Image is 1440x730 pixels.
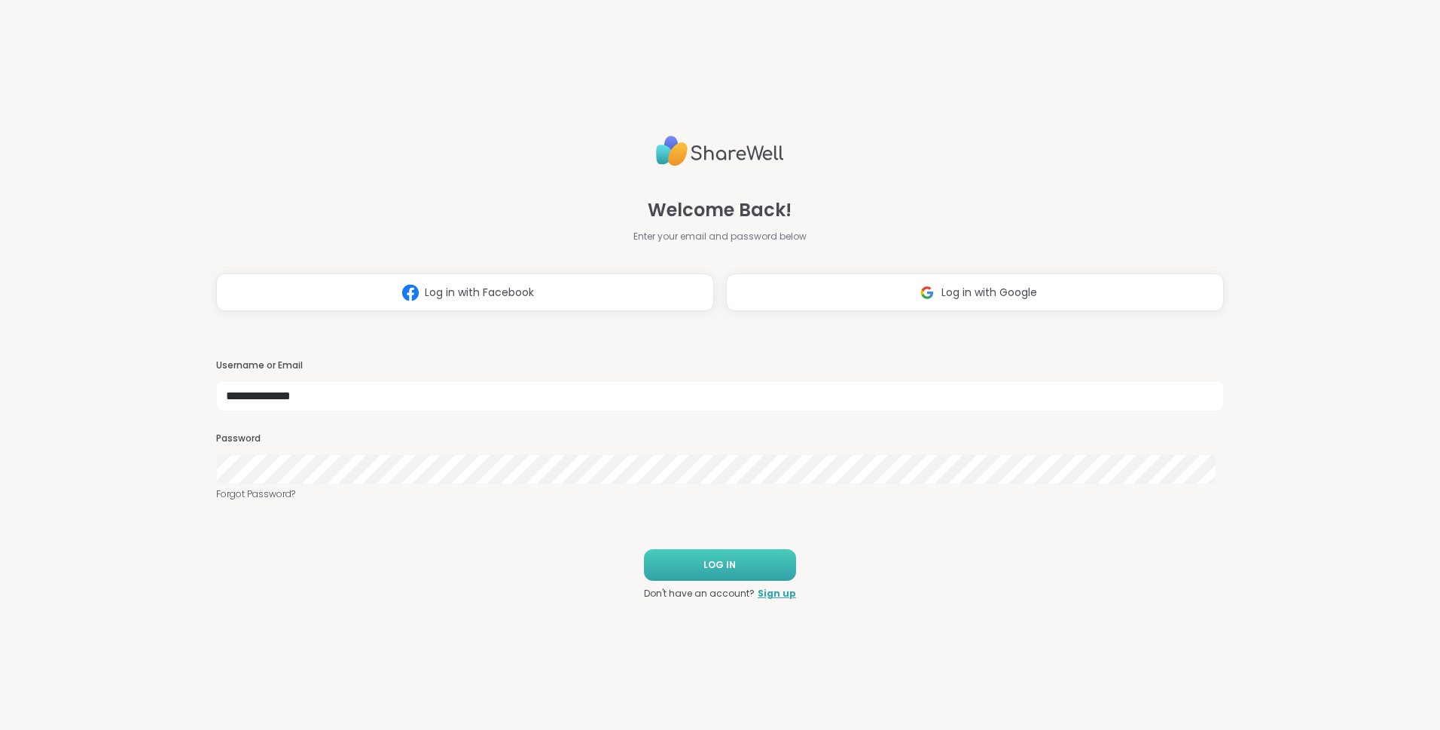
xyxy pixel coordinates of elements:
[216,487,1224,501] a: Forgot Password?
[913,279,941,307] img: ShareWell Logomark
[216,359,1224,372] h3: Username or Email
[644,587,755,600] span: Don't have an account?
[396,279,425,307] img: ShareWell Logomark
[216,432,1224,445] h3: Password
[633,230,807,243] span: Enter your email and password below
[216,273,714,311] button: Log in with Facebook
[644,549,796,581] button: LOG IN
[941,285,1037,301] span: Log in with Google
[656,130,784,173] img: ShareWell Logo
[758,587,796,600] a: Sign up
[648,197,792,224] span: Welcome Back!
[425,285,534,301] span: Log in with Facebook
[726,273,1224,311] button: Log in with Google
[703,558,736,572] span: LOG IN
